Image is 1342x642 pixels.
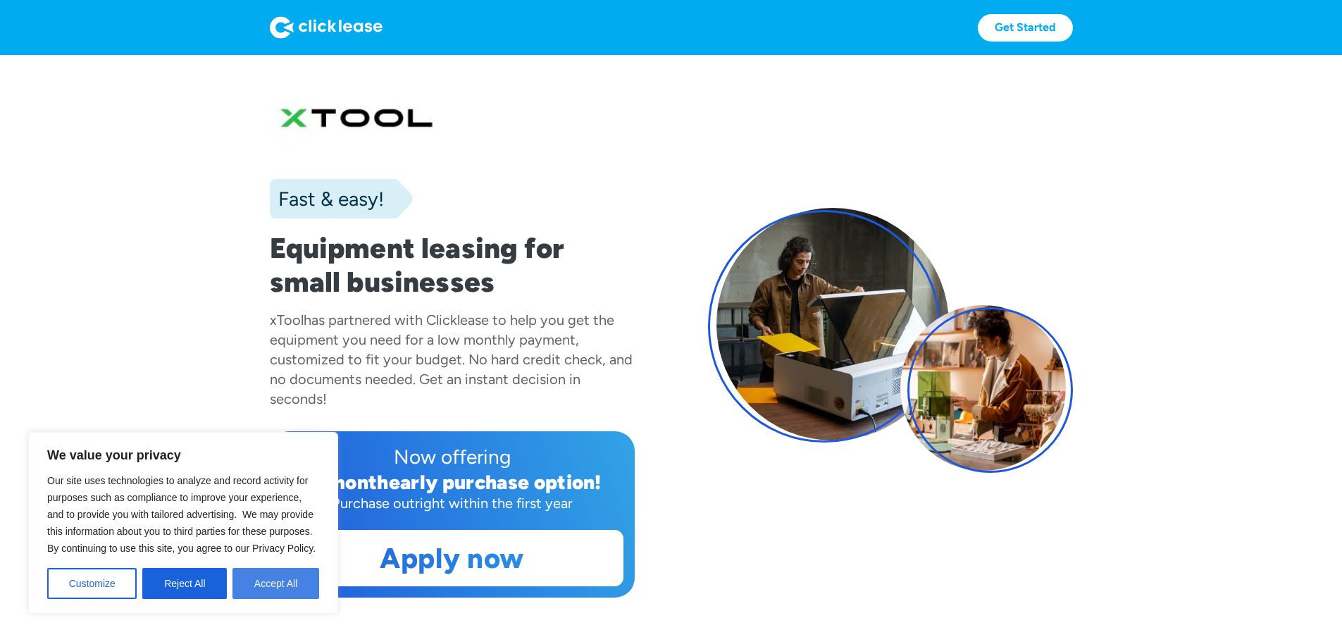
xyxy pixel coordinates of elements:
div: 12 month [302,470,389,494]
div: Purchase outright within the first year [281,493,623,513]
div: has partnered with Clicklease to help you get the equipment you need for a low monthly payment, c... [270,311,633,407]
div: Fast & easy! [270,185,384,213]
div: Now offering [281,443,623,471]
a: Apply now [282,531,623,586]
div: We value your privacy [28,432,338,614]
p: We value your privacy [47,447,319,464]
div: early purchase option! [389,470,602,494]
button: Customize [47,568,137,599]
button: Accept All [232,568,319,599]
button: Reject All [142,568,227,599]
img: Logo [270,16,383,39]
span: Our site uses technologies to analyze and record activity for purposes such as compliance to impr... [47,475,316,554]
div: xTool [270,311,304,328]
a: Get Started [978,14,1073,42]
h1: Equipment leasing for small businesses [270,231,635,299]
